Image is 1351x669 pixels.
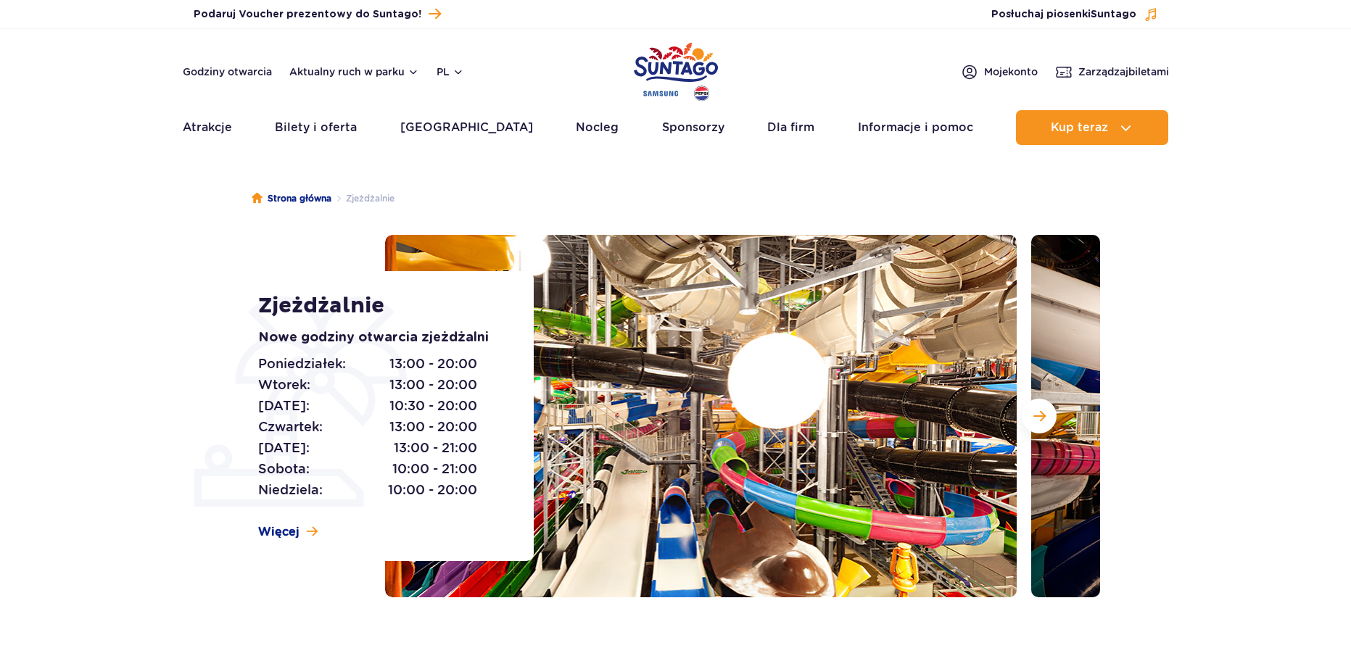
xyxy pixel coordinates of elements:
[258,459,310,479] span: Sobota:
[1078,65,1169,79] span: Zarządzaj biletami
[576,110,619,145] a: Nocleg
[961,63,1038,80] a: Mojekonto
[258,328,501,348] p: Nowe godziny otwarcia zjeżdżalni
[258,293,501,319] h1: Zjeżdżalnie
[194,4,441,24] a: Podaruj Voucher prezentowy do Suntago!
[258,438,310,458] span: [DATE]:
[258,480,323,500] span: Niedziela:
[252,191,331,206] a: Strona główna
[389,375,477,395] span: 13:00 - 20:00
[1022,399,1057,433] button: Następny slajd
[1091,9,1136,20] span: Suntago
[1055,63,1169,80] a: Zarządzajbiletami
[183,65,272,79] a: Godziny otwarcia
[258,524,299,540] span: Więcej
[389,354,477,374] span: 13:00 - 20:00
[289,66,419,78] button: Aktualny ruch w parku
[258,396,310,416] span: [DATE]:
[392,459,477,479] span: 10:00 - 21:00
[400,110,533,145] a: [GEOGRAPHIC_DATA]
[858,110,973,145] a: Informacje i pomoc
[275,110,357,145] a: Bilety i oferta
[389,417,477,437] span: 13:00 - 20:00
[1016,110,1168,145] button: Kup teraz
[984,65,1038,79] span: Moje konto
[389,396,477,416] span: 10:30 - 20:00
[1051,121,1108,134] span: Kup teraz
[388,480,477,500] span: 10:00 - 20:00
[991,7,1136,22] span: Posłuchaj piosenki
[258,417,323,437] span: Czwartek:
[194,7,421,22] span: Podaruj Voucher prezentowy do Suntago!
[437,65,464,79] button: pl
[258,375,310,395] span: Wtorek:
[767,110,814,145] a: Dla firm
[331,191,394,206] li: Zjeżdżalnie
[183,110,232,145] a: Atrakcje
[394,438,477,458] span: 13:00 - 21:00
[258,524,318,540] a: Więcej
[258,354,346,374] span: Poniedziałek:
[662,110,724,145] a: Sponsorzy
[991,7,1158,22] button: Posłuchaj piosenkiSuntago
[634,36,718,103] a: Park of Poland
